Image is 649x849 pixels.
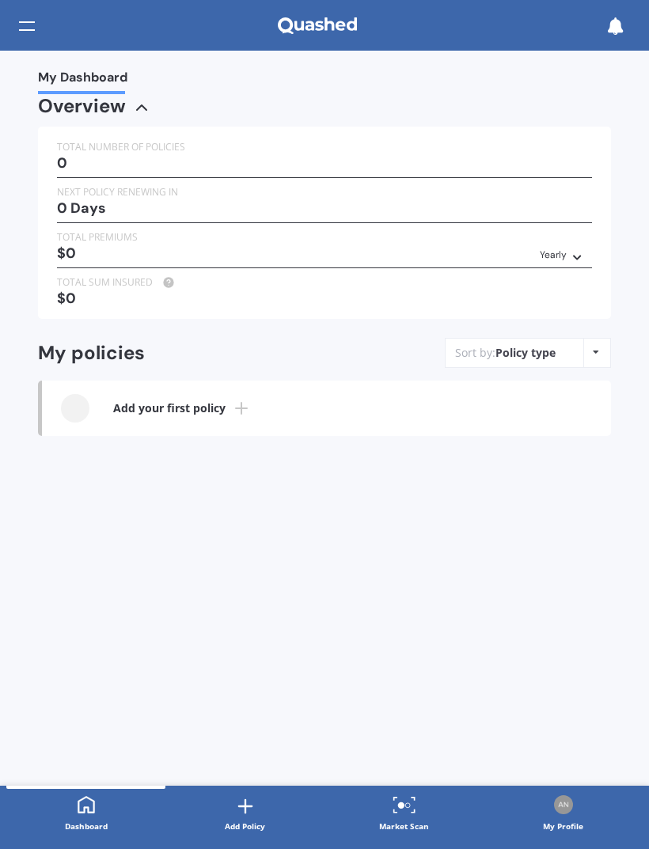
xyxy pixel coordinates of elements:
[65,818,108,834] div: Dashboard
[455,345,556,361] div: Sort by:
[42,381,611,436] a: Add your first policy
[57,200,592,216] div: 0 Days
[57,155,592,171] div: 0
[38,70,127,91] span: My Dashboard
[57,139,592,155] div: TOTAL NUMBER OF POLICIES
[57,290,592,306] div: $0
[225,818,265,834] div: Add Policy
[57,184,592,200] div: NEXT POLICY RENEWING IN
[324,786,484,843] a: Market Scan
[38,342,315,365] div: My policies
[57,229,592,245] div: TOTAL PREMIUMS
[484,786,643,843] a: ProfileMy Profile
[540,247,567,263] div: Yearly
[495,345,556,361] div: Policy type
[38,98,126,114] div: Overview
[57,275,592,290] div: TOTAL SUM INSURED
[554,795,573,814] img: Profile
[6,786,165,843] a: Dashboard
[379,818,429,834] div: Market Scan
[57,245,592,261] div: $0
[543,818,583,834] div: My Profile
[165,786,324,843] a: Add Policy
[113,400,226,416] b: Add your first policy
